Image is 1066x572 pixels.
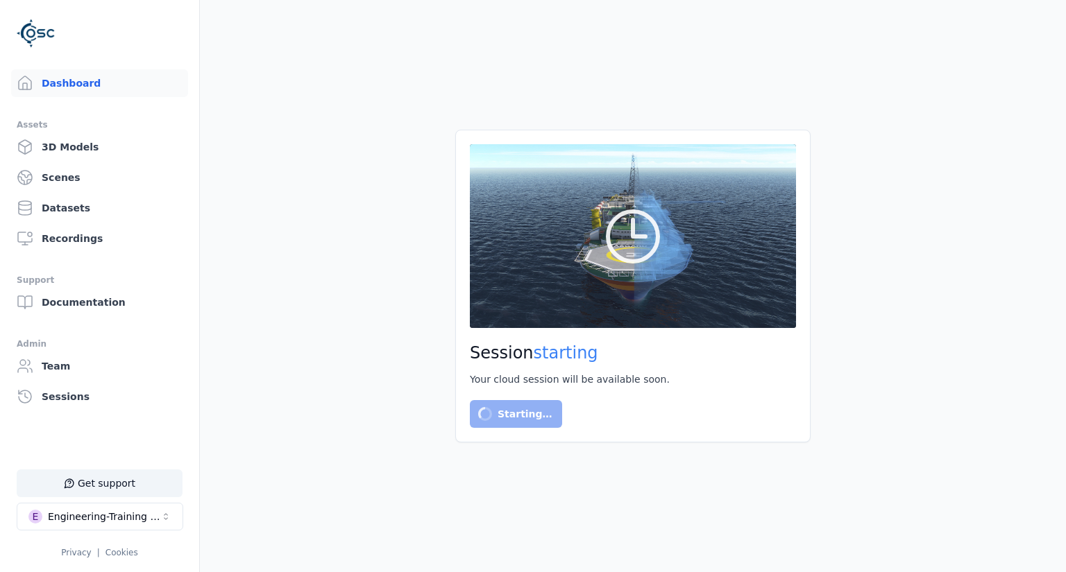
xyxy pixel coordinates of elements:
a: Scenes [11,164,188,191]
div: Assets [17,116,183,133]
div: Support [17,272,183,288]
h2: Session [470,342,796,364]
a: Team [11,352,188,380]
button: Starting… [470,400,562,428]
span: | [97,548,100,557]
img: Logo [17,14,56,53]
button: Get support [17,469,183,497]
div: Admin [17,336,183,352]
a: Datasets [11,194,188,222]
div: Your cloud session will be available soon. [470,372,796,386]
a: Privacy [61,548,91,557]
a: Recordings [11,225,188,252]
a: Cookies [105,548,138,557]
button: Select a workspace [17,503,183,530]
div: E [28,510,42,523]
a: 3D Models [11,133,188,161]
div: Engineering-Training (SSO Staging) [48,510,160,523]
a: Sessions [11,383,188,410]
a: Dashboard [11,69,188,97]
a: Documentation [11,288,188,316]
span: starting [534,343,598,363]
